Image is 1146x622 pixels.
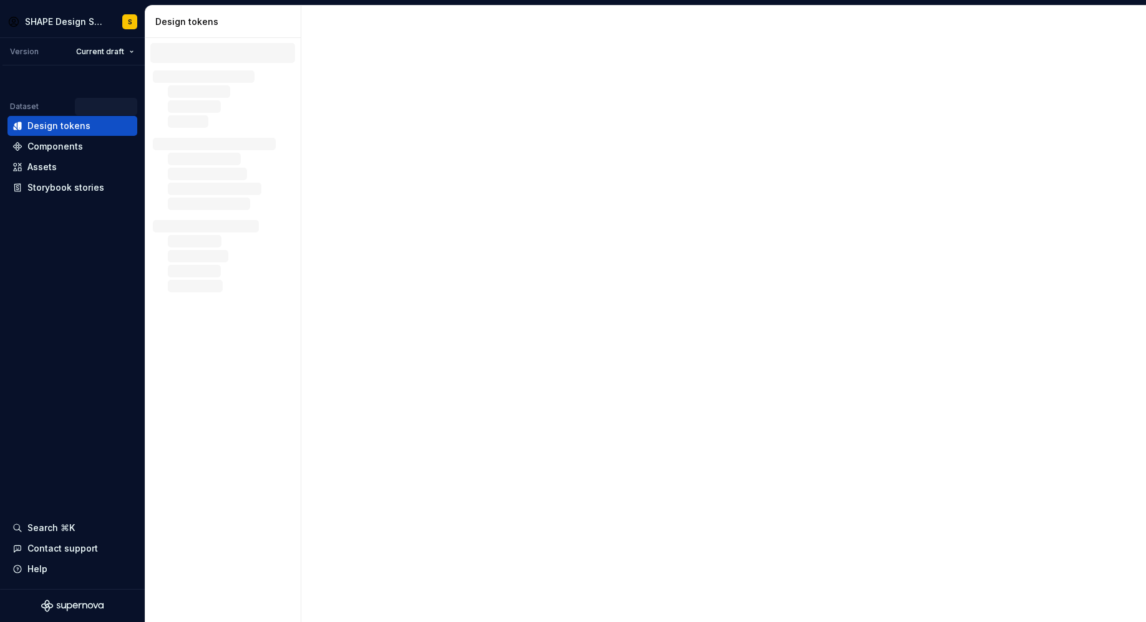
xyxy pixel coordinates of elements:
[7,559,137,579] button: Help
[27,522,75,534] div: Search ⌘K
[7,178,137,198] a: Storybook stories
[27,161,57,173] div: Assets
[155,16,296,28] div: Design tokens
[7,116,137,136] a: Design tokens
[70,43,140,60] button: Current draft
[10,47,39,57] div: Version
[128,17,132,27] div: S
[41,600,104,612] svg: Supernova Logo
[25,16,105,28] div: SHAPE Design System
[27,140,83,153] div: Components
[7,157,137,177] a: Assets
[7,538,137,558] button: Contact support
[76,47,124,57] span: Current draft
[27,120,90,132] div: Design tokens
[10,102,39,112] div: Dataset
[27,181,104,194] div: Storybook stories
[27,542,98,555] div: Contact support
[27,563,47,575] div: Help
[7,136,137,156] a: Components
[7,518,137,538] button: Search ⌘K
[2,8,142,35] button: SHAPE Design SystemS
